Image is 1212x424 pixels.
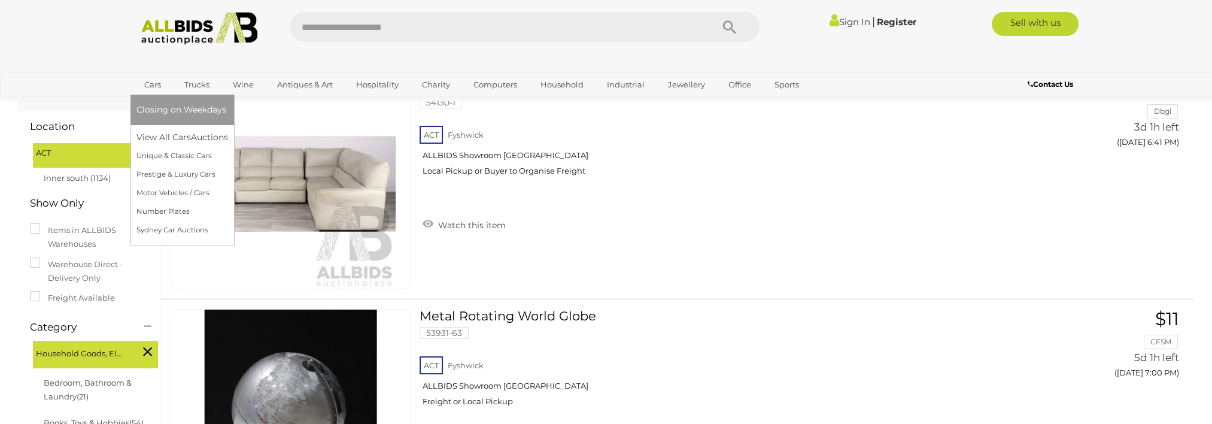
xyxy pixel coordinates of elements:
a: Industrial [599,75,652,95]
label: Items in ALLBIDS Warehouses [30,223,149,252]
h4: Location [30,121,126,132]
b: Contact Us [1027,80,1073,89]
a: Sell with us [992,12,1079,36]
h4: Category [30,322,126,333]
a: Sports [767,75,807,95]
a: Wine [225,75,262,95]
a: Inner south (1134) [44,173,111,183]
a: $155 Dbgl 3d 1h left ([DATE] 6:41 PM) [1031,78,1182,153]
a: Register [877,16,916,28]
label: Warehouse Direct - Delivery Only [30,258,149,286]
span: | [872,15,875,28]
img: 54130-1a.JPG [186,79,396,289]
span: (21) [77,392,89,401]
a: Contact Us [1027,78,1076,91]
a: Trucks [177,75,217,95]
a: Alert this sale [30,87,108,105]
label: Freight Available [30,291,115,305]
a: Metal Rotating World Globe 53931-63 ACT Fyshwick ALLBIDS Showroom [GEOGRAPHIC_DATA] Freight or Lo... [429,309,1013,416]
a: Antiques & Art [269,75,341,95]
span: $11 [1155,308,1179,330]
a: Jewellery [660,75,713,95]
span: Watch this item [435,220,506,231]
a: Household [533,75,591,95]
a: Hospitality [348,75,406,95]
span: ACT [36,146,126,160]
img: Allbids.com.au [135,12,265,45]
a: Large White Leather L Shaped Lounge 54130-1 ACT Fyshwick ALLBIDS Showroom [GEOGRAPHIC_DATA] Local... [429,78,1013,185]
a: Cars [136,75,169,95]
a: Watch this item [420,215,509,233]
a: $11 CFSM 5d 1h left ([DATE] 7:00 PM) [1031,309,1182,384]
a: Sign In [830,16,870,28]
span: Alert this sale [45,92,105,102]
button: Search [700,12,760,42]
a: Bedroom, Bathroom & Laundry(21) [44,378,132,401]
a: Computers [466,75,525,95]
h4: Show Only [30,198,126,209]
a: Charity [414,75,458,95]
a: Office [721,75,759,95]
span: Household Goods, Electricals & Hobbies [36,344,126,361]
